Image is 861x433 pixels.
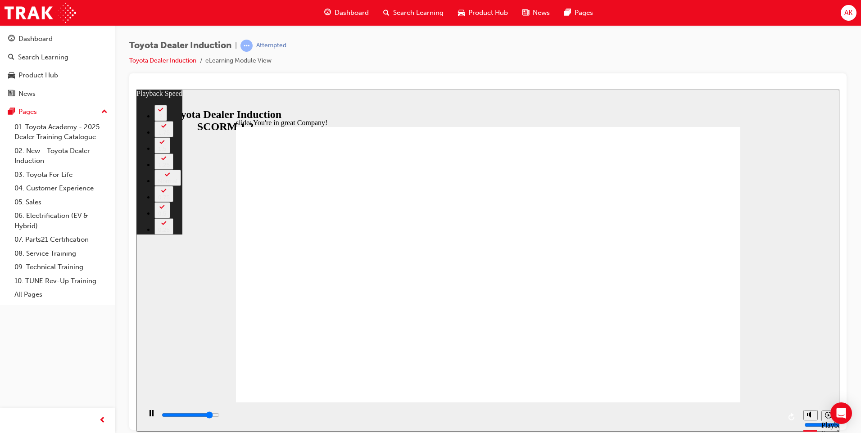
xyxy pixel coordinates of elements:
[11,233,111,247] a: 07. Parts21 Certification
[668,332,726,339] input: volume
[11,181,111,195] a: 04. Customer Experience
[129,41,231,51] span: Toyota Dealer Induction
[4,31,111,47] a: Dashboard
[393,8,444,18] span: Search Learning
[11,120,111,144] a: 01. Toyota Academy - 2025 Dealer Training Catalogue
[8,72,15,80] span: car-icon
[4,86,111,102] a: News
[101,106,108,118] span: up-icon
[8,35,15,43] span: guage-icon
[22,23,27,30] div: 2
[324,7,331,18] span: guage-icon
[844,8,852,18] span: AK
[4,104,111,120] button: Pages
[18,52,68,63] div: Search Learning
[522,7,529,18] span: news-icon
[515,4,557,22] a: news-iconNews
[383,7,390,18] span: search-icon
[129,57,196,64] a: Toyota Dealer Induction
[830,402,852,424] div: Open Intercom Messenger
[11,209,111,233] a: 06. Electrification (EV & Hybrid)
[4,49,111,66] a: Search Learning
[564,7,571,18] span: pages-icon
[685,321,699,332] button: Playback speed
[533,8,550,18] span: News
[662,313,698,342] div: misc controls
[451,4,515,22] a: car-iconProduct Hub
[205,56,272,66] li: eLearning Module View
[376,4,451,22] a: search-iconSearch Learning
[685,332,698,348] div: Playback Speed
[5,320,20,335] button: Pause (Ctrl+Alt+P)
[11,260,111,274] a: 09. Technical Training
[11,247,111,261] a: 08. Service Training
[317,4,376,22] a: guage-iconDashboard
[649,321,662,334] button: Replay (Ctrl+Alt+R)
[11,274,111,288] a: 10. TUNE Rev-Up Training
[335,8,369,18] span: Dashboard
[575,8,593,18] span: Pages
[557,4,600,22] a: pages-iconPages
[18,15,31,32] button: 2
[99,415,106,426] span: prev-icon
[4,29,111,104] button: DashboardSearch LearningProduct HubNews
[4,67,111,84] a: Product Hub
[841,5,856,21] button: AK
[18,34,53,44] div: Dashboard
[240,40,253,52] span: learningRecordVerb_ATTEMPT-icon
[458,7,465,18] span: car-icon
[667,320,681,331] button: Mute (Ctrl+Alt+M)
[18,89,36,99] div: News
[8,54,14,62] span: search-icon
[11,168,111,182] a: 03. Toyota For Life
[235,41,237,51] span: |
[8,108,15,116] span: pages-icon
[11,144,111,168] a: 02. New - Toyota Dealer Induction
[5,3,76,23] img: Trak
[18,107,37,117] div: Pages
[5,313,662,342] div: playback controls
[8,90,15,98] span: news-icon
[468,8,508,18] span: Product Hub
[11,195,111,209] a: 05. Sales
[256,41,286,50] div: Attempted
[18,70,58,81] div: Product Hub
[25,322,83,329] input: slide progress
[11,288,111,302] a: All Pages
